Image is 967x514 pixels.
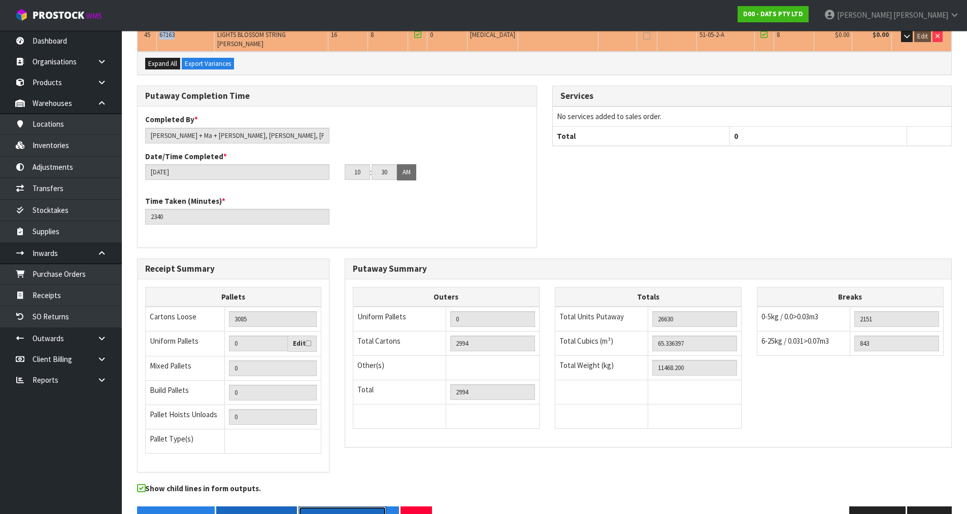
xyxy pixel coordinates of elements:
[345,164,370,180] input: HH
[182,58,234,70] button: Export Variances
[837,10,892,20] span: [PERSON_NAME]
[743,10,803,18] strong: D00 - DATS PTY LTD
[353,264,944,274] h3: Putaway Summary
[914,30,931,43] button: Edit
[777,30,780,39] span: 8
[555,356,648,380] td: Total Weight (kg)
[761,312,818,321] span: 0-5kg / 0.0>0.03m3
[331,30,337,39] span: 16
[553,126,730,145] th: Total
[757,287,943,307] th: Breaks
[146,287,321,307] th: Pallets
[873,30,889,39] strong: $0.00
[835,30,849,39] span: $0.00
[146,429,225,453] td: Pallet Type(s)
[217,30,286,48] span: LIGHTS BLOSSOM STRING [PERSON_NAME]
[450,384,535,400] input: TOTAL PACKS
[145,196,225,206] label: Time Taken (Minutes)
[32,9,84,22] span: ProStock
[145,164,329,180] input: Date/Time completed
[159,30,175,39] span: 67163
[353,356,446,380] td: Other(s)
[353,380,446,405] td: Total
[229,360,317,376] input: Manual
[370,164,372,180] td: :
[229,385,317,400] input: Manual
[893,10,948,20] span: [PERSON_NAME]
[15,9,28,21] img: cube-alt.png
[738,6,809,22] a: D00 - DATS PTY LTD
[555,287,741,307] th: Totals
[145,209,329,225] input: Time Taken
[430,30,433,39] span: 0
[734,131,738,141] span: 0
[86,11,102,21] small: WMS
[450,336,535,351] input: OUTERS TOTAL = CTN
[470,30,515,39] span: [MEDICAL_DATA]
[560,91,944,101] h3: Services
[353,307,446,332] td: Uniform Pallets
[450,311,535,327] input: UNIFORM P LINES
[353,332,446,356] td: Total Cartons
[553,107,952,126] td: No services added to sales order.
[229,311,317,327] input: Manual
[148,59,177,68] span: Expand All
[229,409,317,425] input: UNIFORM P + MIXED P + BUILD P
[353,287,539,307] th: Outers
[146,332,225,356] td: Uniform Pallets
[372,164,397,180] input: MM
[145,91,529,101] h3: Putaway Completion Time
[229,336,288,351] input: Uniform Pallets
[555,332,648,356] td: Total Cubics (m³)
[917,32,928,41] span: Edit
[145,114,198,125] label: Completed By
[555,307,648,332] td: Total Units Putaway
[146,356,225,380] td: Mixed Pallets
[146,405,225,429] td: Pallet Hoists Unloads
[371,30,374,39] span: 8
[293,339,311,349] label: Edit
[397,164,416,180] button: AM
[137,483,261,496] label: Show child lines in form outputs.
[145,264,321,274] h3: Receipt Summary
[761,336,829,346] span: 6-25kg / 0.031>0.07m3
[699,30,724,39] span: 51-05-2-A
[146,307,225,332] td: Cartons Loose
[146,380,225,405] td: Build Pallets
[145,151,227,162] label: Date/Time Completed
[144,30,150,39] span: 45
[145,58,180,70] button: Expand All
